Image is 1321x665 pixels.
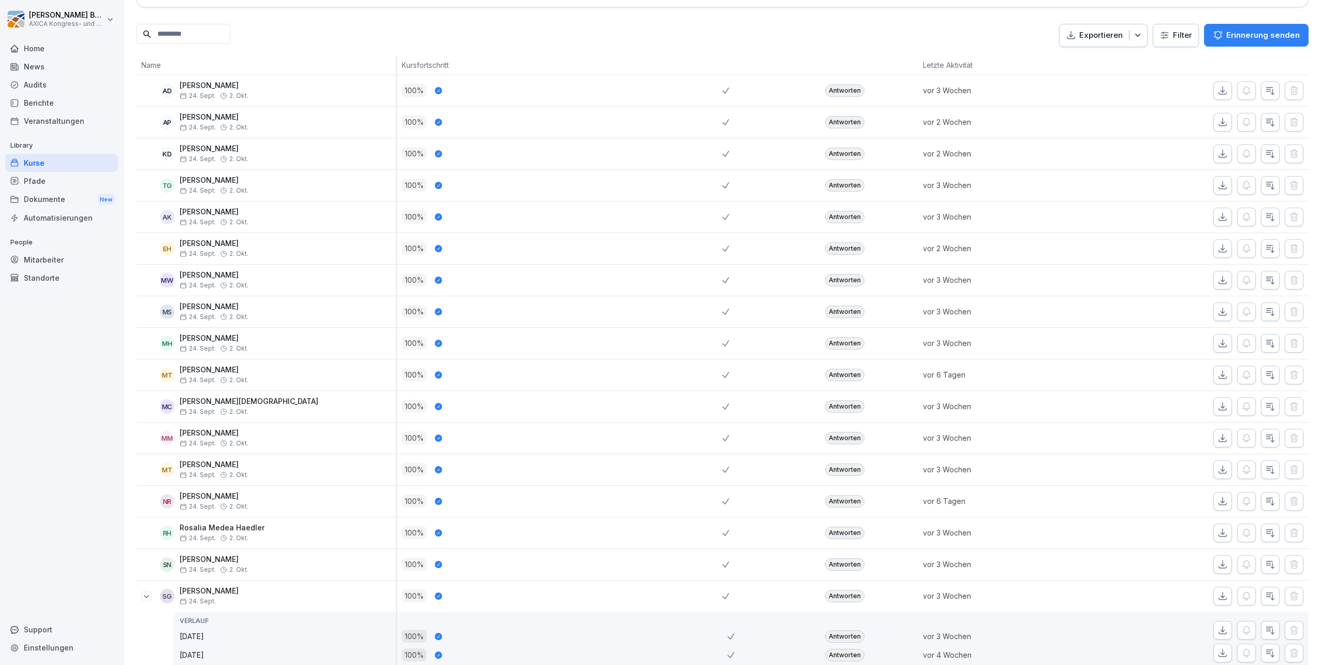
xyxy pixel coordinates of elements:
[923,180,1081,191] p: vor 3 Wochen
[5,190,118,209] div: Dokumente
[923,527,1081,538] p: vor 3 Wochen
[180,92,216,99] span: 24. Sept.
[180,631,396,642] p: [DATE]
[5,269,118,287] div: Standorte
[402,210,427,223] p: 100 %
[825,84,864,97] div: Antworten
[229,566,248,573] span: 2. Okt.
[825,179,864,192] div: Antworten
[141,60,391,70] p: Name
[402,526,427,539] p: 100 %
[1079,30,1123,41] p: Exportieren
[180,397,318,406] p: [PERSON_NAME][DEMOGRAPHIC_DATA]
[229,282,248,289] span: 2. Okt.
[180,313,216,321] span: 24. Sept.
[5,172,118,190] div: Pfade
[923,60,1076,70] p: Letzte Aktivität
[923,306,1081,317] p: vor 3 Wochen
[229,187,248,194] span: 2. Okt.
[180,587,239,596] p: [PERSON_NAME]
[5,137,118,154] p: Library
[825,464,864,476] div: Antworten
[1153,24,1198,47] button: Filter
[825,148,864,160] div: Antworten
[923,432,1081,443] p: vor 3 Wochen
[402,60,717,70] p: Kursfortschritt
[402,305,427,318] p: 100 %
[229,345,248,352] span: 2. Okt.
[160,241,174,256] div: EH
[5,620,118,639] div: Support
[402,558,427,571] p: 100 %
[5,639,118,657] a: Einstellungen
[160,273,174,287] div: MW
[825,400,864,413] div: Antworten
[180,616,396,626] p: Verlauf
[160,178,174,193] div: TG
[180,366,248,374] p: [PERSON_NAME]
[923,649,1081,660] p: vor 4 Wochen
[5,76,118,94] a: Audits
[825,649,864,661] div: Antworten
[180,176,248,185] p: [PERSON_NAME]
[180,187,216,194] span: 24. Sept.
[180,302,248,311] p: [PERSON_NAME]
[229,440,248,447] span: 2. Okt.
[5,39,118,57] div: Home
[180,345,216,352] span: 24. Sept.
[5,94,118,112] a: Berichte
[402,179,427,192] p: 100 %
[180,377,216,384] span: 24. Sept.
[180,334,248,343] p: [PERSON_NAME]
[402,84,427,97] p: 100 %
[229,503,248,510] span: 2. Okt.
[160,210,174,224] div: AK
[180,408,216,415] span: 24. Sept.
[180,144,248,153] p: [PERSON_NAME]
[1059,24,1148,47] button: Exportieren
[402,589,427,602] p: 100 %
[825,211,864,223] div: Antworten
[5,112,118,130] div: Veranstaltungen
[180,208,248,216] p: [PERSON_NAME]
[402,648,427,661] p: 100 %
[229,408,248,415] span: 2. Okt.
[923,631,1081,642] p: vor 3 Wochen
[825,527,864,539] div: Antworten
[229,92,248,99] span: 2. Okt.
[180,239,248,248] p: [PERSON_NAME]
[229,124,248,131] span: 2. Okt.
[402,495,427,508] p: 100 %
[825,306,864,318] div: Antworten
[180,649,396,660] p: [DATE]
[5,209,118,227] div: Automatisierungen
[825,116,864,128] div: Antworten
[923,559,1081,570] p: vor 3 Wochen
[180,282,216,289] span: 24. Sept.
[180,81,248,90] p: [PERSON_NAME]
[160,494,174,509] div: NR
[160,589,174,603] div: SG
[923,338,1081,349] p: vor 3 Wochen
[160,462,174,477] div: MT
[1159,30,1192,40] div: Filter
[5,154,118,172] div: Kurse
[923,211,1081,222] p: vor 3 Wochen
[825,274,864,286] div: Antworten
[825,432,864,444] div: Antworten
[229,534,248,542] span: 2. Okt.
[923,590,1081,601] p: vor 3 Wochen
[160,115,174,129] div: AP
[180,155,216,163] span: 24. Sept.
[229,219,248,226] span: 2. Okt.
[180,555,248,564] p: [PERSON_NAME]
[29,11,105,20] p: [PERSON_NAME] Beck
[180,429,248,438] p: [PERSON_NAME]
[5,190,118,209] a: DokumenteNew
[180,124,216,131] span: 24. Sept.
[5,234,118,251] p: People
[160,83,174,98] div: AD
[180,250,216,257] span: 24. Sept.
